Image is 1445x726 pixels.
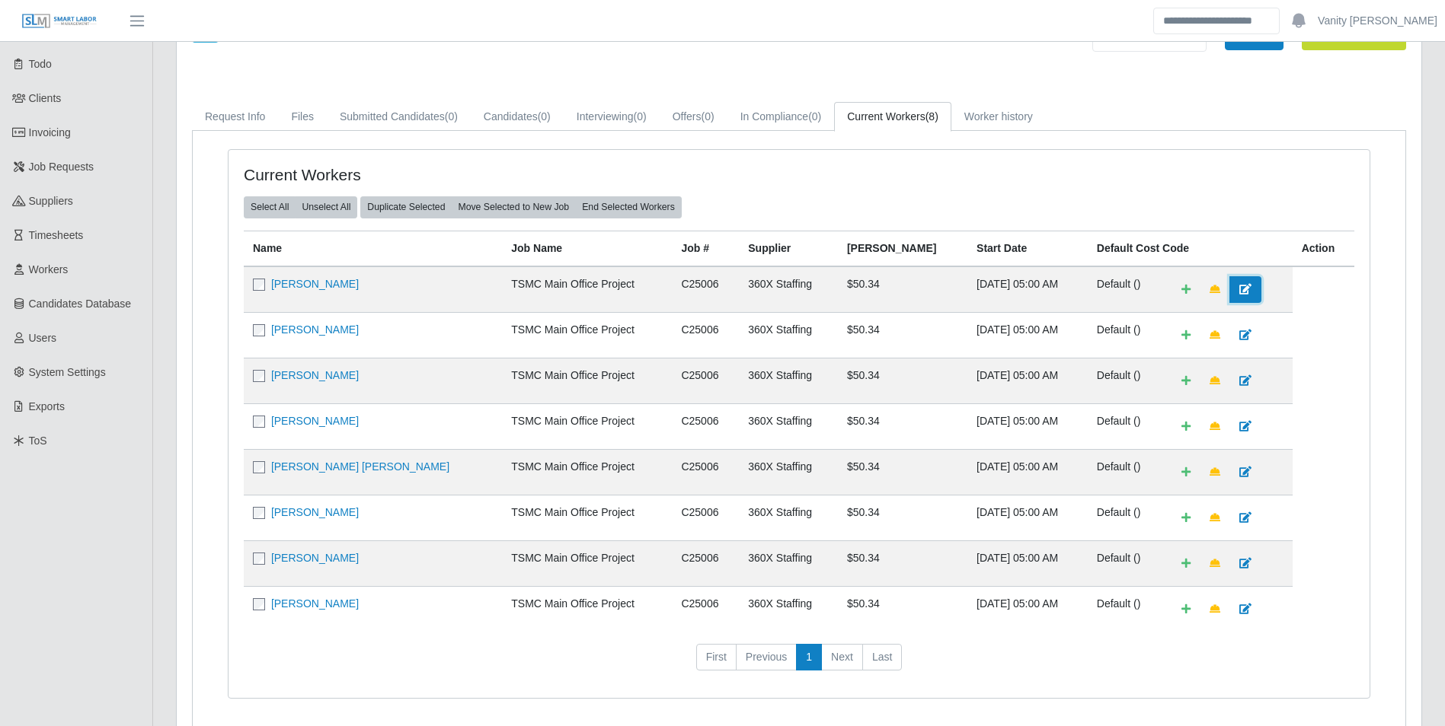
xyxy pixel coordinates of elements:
a: Make Team Lead [1200,505,1230,531]
td: 360X Staffing [739,403,838,449]
a: [PERSON_NAME] [271,415,359,427]
span: System Settings [29,366,106,378]
td: [DATE] 05:00 AM [967,403,1088,449]
a: Make Team Lead [1200,596,1230,623]
span: ToS [29,435,47,447]
a: Add Default Cost Code [1172,459,1200,486]
td: $50.34 [838,266,967,313]
td: $50.34 [838,495,967,540]
td: TSMC Main Office Project [502,403,672,449]
button: Move Selected to New Job [451,196,576,218]
a: Interviewing [564,102,660,132]
td: $50.34 [838,312,967,358]
a: Add Default Cost Code [1172,276,1200,303]
input: Search [1153,8,1280,34]
a: [PERSON_NAME] [271,506,359,518]
a: In Compliance [727,102,835,132]
a: Make Team Lead [1200,413,1230,440]
th: Start Date [967,231,1088,266]
td: Default () [1088,266,1162,313]
th: Job Name [502,231,672,266]
td: $50.34 [838,449,967,495]
span: Job Requests [29,161,94,173]
td: 360X Staffing [739,540,838,586]
a: Add Default Cost Code [1172,368,1200,394]
th: Job # [672,231,739,266]
a: Make Team Lead [1200,368,1230,394]
span: (0) [634,110,647,123]
td: TSMC Main Office Project [502,540,672,586]
span: (0) [538,110,551,123]
td: $50.34 [838,586,967,632]
th: [PERSON_NAME] [838,231,967,266]
a: Add Default Cost Code [1172,322,1200,349]
td: [DATE] 05:00 AM [967,449,1088,495]
td: 360X Staffing [739,266,838,313]
td: TSMC Main Office Project [502,312,672,358]
div: bulk actions [360,196,682,218]
a: 1 [796,644,822,671]
td: 360X Staffing [739,312,838,358]
td: Default () [1088,449,1162,495]
td: [DATE] 05:00 AM [967,358,1088,403]
span: Exports [29,400,65,412]
td: C25006 [672,449,739,495]
th: Name [244,231,502,266]
td: TSMC Main Office Project [502,586,672,632]
td: [DATE] 05:00 AM [967,266,1088,313]
a: Request Info [192,102,278,132]
td: [DATE] 05:00 AM [967,312,1088,358]
td: [DATE] 05:00 AM [967,540,1088,586]
a: Submitted Candidates [327,102,471,132]
nav: pagination [244,644,1354,683]
span: Invoicing [29,126,71,139]
span: Suppliers [29,195,73,207]
td: $50.34 [838,540,967,586]
td: TSMC Main Office Project [502,266,672,313]
span: (0) [445,110,458,123]
a: Make Team Lead [1200,276,1230,303]
td: TSMC Main Office Project [502,495,672,540]
td: C25006 [672,312,739,358]
button: Duplicate Selected [360,196,452,218]
a: Worker history [951,102,1046,132]
a: Offers [660,102,727,132]
td: Default () [1088,358,1162,403]
a: Make Team Lead [1200,322,1230,349]
td: Default () [1088,403,1162,449]
td: 360X Staffing [739,586,838,632]
span: (8) [926,110,938,123]
td: C25006 [672,266,739,313]
span: (0) [702,110,715,123]
th: Default Cost Code [1088,231,1293,266]
a: Add Default Cost Code [1172,596,1200,623]
td: C25006 [672,403,739,449]
a: [PERSON_NAME] [PERSON_NAME] [271,460,449,473]
th: Action [1293,231,1354,266]
td: Default () [1088,312,1162,358]
td: $50.34 [838,403,967,449]
div: bulk actions [244,196,357,218]
span: Clients [29,92,62,104]
a: Make Team Lead [1200,459,1230,486]
td: C25006 [672,586,739,632]
td: Default () [1088,540,1162,586]
td: $50.34 [838,358,967,403]
span: Timesheets [29,229,84,241]
a: Current Workers [834,102,951,132]
a: Add Default Cost Code [1172,550,1200,577]
span: Workers [29,263,69,275]
a: Vanity [PERSON_NAME] [1318,13,1437,29]
span: Users [29,332,57,344]
td: 360X Staffing [739,358,838,403]
img: SLM Logo [21,13,98,30]
td: 360X Staffing [739,449,838,495]
td: [DATE] 05:00 AM [967,495,1088,540]
a: Add Default Cost Code [1172,413,1200,440]
button: Unselect All [295,196,357,218]
span: Candidates Database [29,298,132,310]
td: Default () [1088,586,1162,632]
th: Supplier [739,231,838,266]
a: Files [278,102,327,132]
button: End Selected Workers [575,196,682,218]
